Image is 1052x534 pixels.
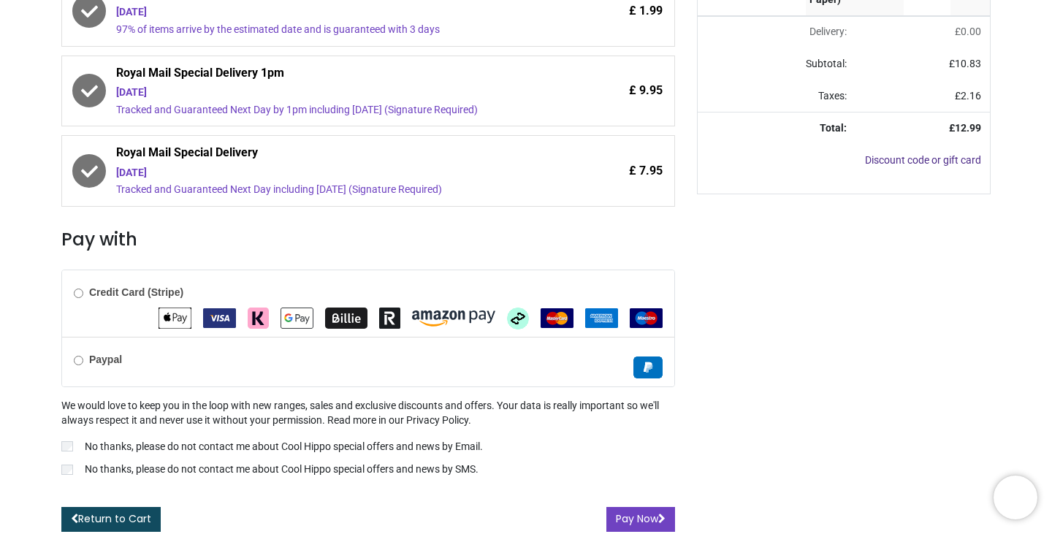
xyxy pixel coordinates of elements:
div: Tracked and Guaranteed Next Day including [DATE] (Signature Required) [116,183,553,197]
span: £ 9.95 [629,83,663,99]
input: Paypal [74,356,83,365]
span: Klarna [248,311,269,323]
span: 0.00 [961,26,981,37]
div: [DATE] [116,85,553,100]
img: American Express [585,308,618,328]
td: Taxes: [698,80,855,112]
span: VISA [203,311,236,323]
span: Billie [325,311,367,323]
span: Afterpay Clearpay [507,311,529,323]
b: Paypal [89,354,122,365]
td: Delivery will be updated after choosing a new delivery method [698,16,855,48]
td: Subtotal: [698,48,855,80]
span: £ [955,90,981,102]
input: No thanks, please do not contact me about Cool Hippo special offers and news by SMS. [61,465,73,475]
span: Royal Mail Special Delivery 1pm [116,65,553,85]
img: Google Pay [281,308,313,329]
div: We would love to keep you in the loop with new ranges, sales and exclusive discounts and offers. ... [61,399,675,479]
img: Revolut Pay [379,308,400,329]
img: VISA [203,308,236,328]
span: Royal Mail Special Delivery [116,145,553,165]
button: Pay Now [606,507,675,532]
img: Billie [325,308,367,329]
span: £ 7.95 [629,163,663,179]
span: Google Pay [281,311,313,323]
img: Paypal [633,356,663,378]
a: Discount code or gift card [865,154,981,166]
img: Afterpay Clearpay [507,308,529,329]
span: 10.83 [955,58,981,69]
strong: £ [949,122,981,134]
img: Klarna [248,308,269,329]
span: £ [955,26,981,37]
img: Maestro [630,308,663,328]
img: Apple Pay [159,308,191,329]
span: £ [949,58,981,69]
img: Amazon Pay [412,310,495,327]
span: Paypal [633,361,663,373]
input: No thanks, please do not contact me about Cool Hippo special offers and news by Email. [61,441,73,451]
div: [DATE] [116,5,553,20]
div: 97% of items arrive by the estimated date and is guaranteed with 3 days [116,23,553,37]
span: MasterCard [541,311,573,323]
div: Tracked and Guaranteed Next Day by 1pm including [DATE] (Signature Required) [116,103,553,118]
span: Maestro [630,311,663,323]
span: £ 1.99 [629,3,663,19]
p: No thanks, please do not contact me about Cool Hippo special offers and news by Email. [85,440,483,454]
h3: Pay with [61,227,675,252]
img: MasterCard [541,308,573,328]
strong: Total: [820,122,847,134]
b: Credit Card (Stripe) [89,286,183,298]
span: Amazon Pay [412,311,495,323]
div: [DATE] [116,166,553,180]
span: 12.99 [955,122,981,134]
span: American Express [585,311,618,323]
p: No thanks, please do not contact me about Cool Hippo special offers and news by SMS. [85,462,479,477]
span: 2.16 [961,90,981,102]
iframe: Brevo live chat [994,476,1037,519]
span: Apple Pay [159,311,191,323]
input: Credit Card (Stripe) [74,289,83,298]
span: Revolut Pay [379,311,400,323]
a: Return to Cart [61,507,161,532]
